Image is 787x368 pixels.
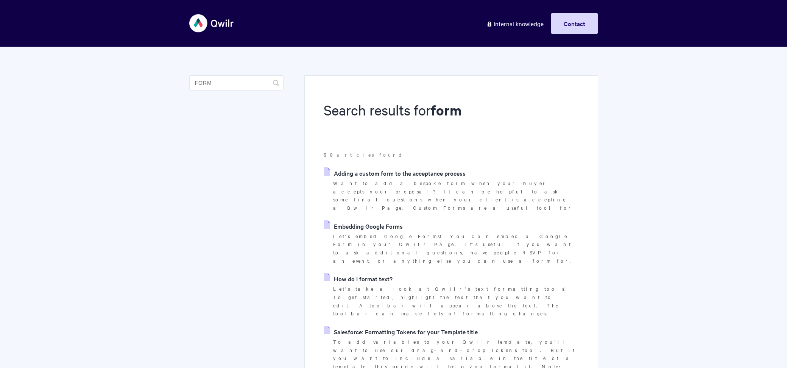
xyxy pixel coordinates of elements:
strong: 50 [324,151,337,158]
strong: form [431,101,461,119]
a: Contact [551,13,598,34]
p: Let's take a look at Qwilr's text formatting tools! To get started, highlight the text that you w... [333,285,578,318]
a: Embedding Google Forms [324,220,403,232]
a: Internal knowledge [481,13,549,34]
p: Let's embed Google Forms! You can embed a Google Form in your Qwilr Page. It's useful if you want... [333,232,578,265]
p: articles found [324,151,578,159]
h1: Search results for [324,100,578,133]
p: Want to add a bespoke form when your buyer accepts your proposal? It can be helpful to ask some f... [333,179,578,212]
a: Salesforce: Formatting Tokens for your Template title [324,326,478,337]
input: Search [189,75,284,90]
a: How do I format text? [324,273,393,284]
a: Adding a custom form to the acceptance process [324,167,466,179]
img: Qwilr Help Center [189,9,234,37]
